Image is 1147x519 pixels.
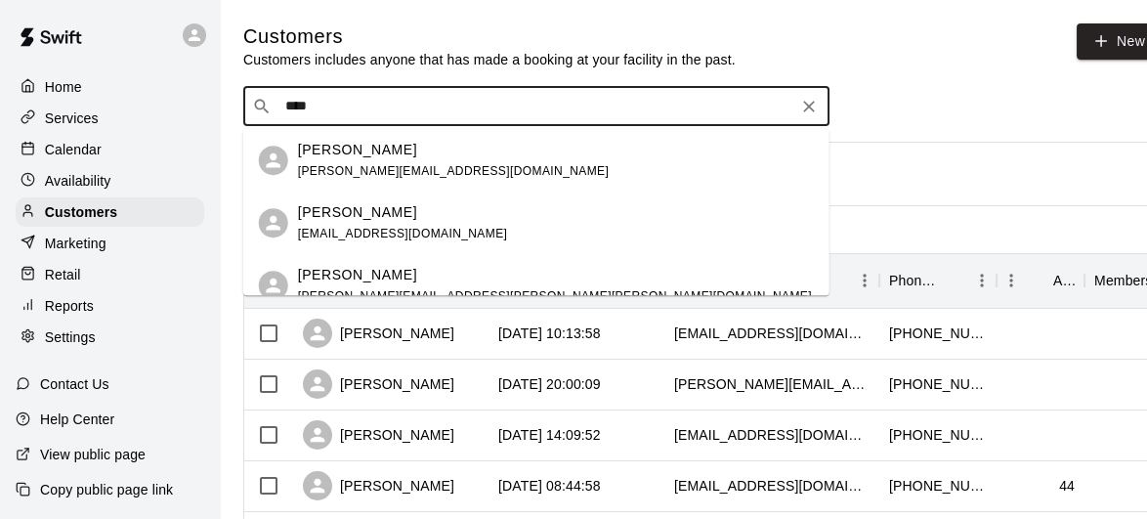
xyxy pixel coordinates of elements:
[16,197,204,227] a: Customers
[45,234,106,253] p: Marketing
[1026,267,1053,294] button: Sort
[16,104,204,133] a: Services
[1059,476,1075,496] div: 44
[889,476,987,496] div: +15149158554
[298,140,417,160] p: [PERSON_NAME]
[298,227,508,240] span: [EMAIL_ADDRESS][DOMAIN_NAME]
[45,77,82,97] p: Home
[879,253,997,308] div: Phone Number
[45,296,94,316] p: Reports
[889,374,987,394] div: +16138139770
[16,135,204,164] a: Calendar
[243,87,829,126] div: Search customers by name or email
[674,374,870,394] div: mike.sellan@gmail.com
[16,323,204,352] a: Settings
[303,369,454,399] div: [PERSON_NAME]
[259,208,288,238] div: Maxx Smith
[298,289,812,303] span: [PERSON_NAME][EMAIL_ADDRESS][PERSON_NAME][PERSON_NAME][DOMAIN_NAME]
[889,253,940,308] div: Phone Number
[674,425,870,445] div: bigcarn@hotmail.com
[967,266,997,295] button: Menu
[45,202,117,222] p: Customers
[40,410,114,429] p: Help Center
[303,420,454,450] div: [PERSON_NAME]
[1053,253,1075,308] div: Age
[40,480,173,499] p: Copy public page link
[259,271,288,300] div: Maxx Smith
[16,260,204,289] a: Retail
[997,266,1026,295] button: Menu
[298,202,417,223] p: [PERSON_NAME]
[45,327,96,347] p: Settings
[45,265,81,284] p: Retail
[259,146,288,175] div: Maxx Smith
[45,171,111,191] p: Availability
[45,140,102,159] p: Calendar
[498,374,601,394] div: 2025-08-15 20:00:09
[16,72,204,102] a: Home
[498,425,601,445] div: 2025-08-14 14:09:52
[16,229,204,258] a: Marketing
[889,324,987,343] div: +16472242186
[664,253,879,308] div: Email
[16,291,204,321] a: Reports
[997,253,1084,308] div: Age
[850,266,879,295] button: Menu
[940,267,967,294] button: Sort
[40,445,146,464] p: View public page
[243,23,736,50] h5: Customers
[674,476,870,496] div: extrabases@chicorli.com
[16,166,204,195] a: Availability
[889,425,987,445] div: +14165749964
[674,324,870,343] div: lindsay088@hotmail.com
[303,471,454,500] div: [PERSON_NAME]
[298,265,417,285] p: [PERSON_NAME]
[303,319,454,348] div: [PERSON_NAME]
[498,324,601,343] div: 2025-08-17 10:13:58
[243,50,736,69] p: Customers includes anyone that has made a booking at your facility in the past.
[45,108,99,128] p: Services
[40,374,109,394] p: Contact Us
[795,93,823,120] button: Clear
[498,476,601,496] div: 2025-08-14 08:44:58
[298,164,609,178] span: [PERSON_NAME][EMAIL_ADDRESS][DOMAIN_NAME]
